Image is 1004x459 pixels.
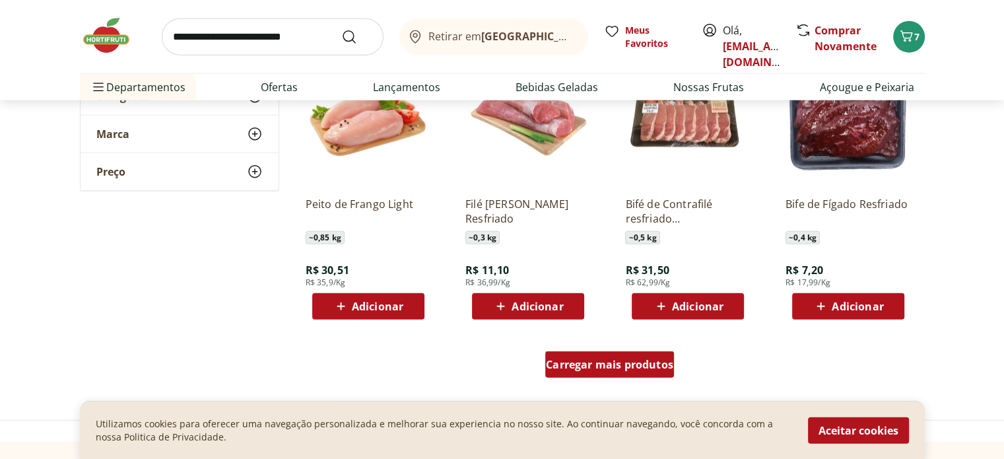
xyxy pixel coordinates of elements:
[914,30,920,43] span: 7
[481,29,704,44] b: [GEOGRAPHIC_DATA]/[GEOGRAPHIC_DATA]
[808,417,909,443] button: Aceitar cookies
[306,263,349,277] span: R$ 30,51
[312,293,424,320] button: Adicionar
[786,61,911,186] img: Bife de Fígado Resfriado
[625,277,670,288] span: R$ 62,99/Kg
[792,293,904,320] button: Adicionar
[786,277,830,288] span: R$ 17,99/Kg
[306,231,345,244] span: ~ 0,85 kg
[625,263,669,277] span: R$ 31,50
[352,301,403,312] span: Adicionar
[96,165,125,178] span: Preço
[786,231,820,244] span: ~ 0,4 kg
[604,24,686,50] a: Meus Favoritos
[465,61,591,186] img: Filé Mignon Suíno Resfriado
[399,18,588,55] button: Retirar em[GEOGRAPHIC_DATA]/[GEOGRAPHIC_DATA]
[306,61,431,186] img: Peito de Frango Light
[672,301,723,312] span: Adicionar
[81,153,279,190] button: Preço
[625,24,686,50] span: Meus Favoritos
[373,79,440,95] a: Lançamentos
[893,21,925,53] button: Carrinho
[512,301,563,312] span: Adicionar
[546,359,673,370] span: Carregar mais produtos
[81,116,279,153] button: Marca
[96,417,792,443] p: Utilizamos cookies para oferecer uma navegação personalizada e melhorar sua experiencia no nosso ...
[625,231,659,244] span: ~ 0,5 kg
[465,231,500,244] span: ~ 0,3 kg
[723,39,815,69] a: [EMAIL_ADDRESS][DOMAIN_NAME]
[162,18,384,55] input: search
[306,197,431,226] a: Peito de Frango Light
[90,71,185,103] span: Departamentos
[632,293,744,320] button: Adicionar
[815,23,877,53] a: Comprar Novamente
[819,79,914,95] a: Açougue e Peixaria
[261,79,298,95] a: Ofertas
[465,263,509,277] span: R$ 11,10
[341,29,373,45] button: Submit Search
[786,263,823,277] span: R$ 7,20
[306,277,346,288] span: R$ 35,9/Kg
[90,71,106,103] button: Menu
[428,30,574,42] span: Retirar em
[545,351,674,383] a: Carregar mais produtos
[723,22,782,70] span: Olá,
[80,16,146,55] img: Hortifruti
[786,197,911,226] a: Bife de Fígado Resfriado
[465,197,591,226] a: Filé [PERSON_NAME] Resfriado
[465,277,510,288] span: R$ 36,99/Kg
[625,197,751,226] a: Bifé de Contrafilé resfriado [GEOGRAPHIC_DATA]
[625,61,751,186] img: Bifé de Contrafilé resfriado Tamanho Família
[516,79,598,95] a: Bebidas Geladas
[96,127,129,141] span: Marca
[673,79,744,95] a: Nossas Frutas
[472,293,584,320] button: Adicionar
[832,301,883,312] span: Adicionar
